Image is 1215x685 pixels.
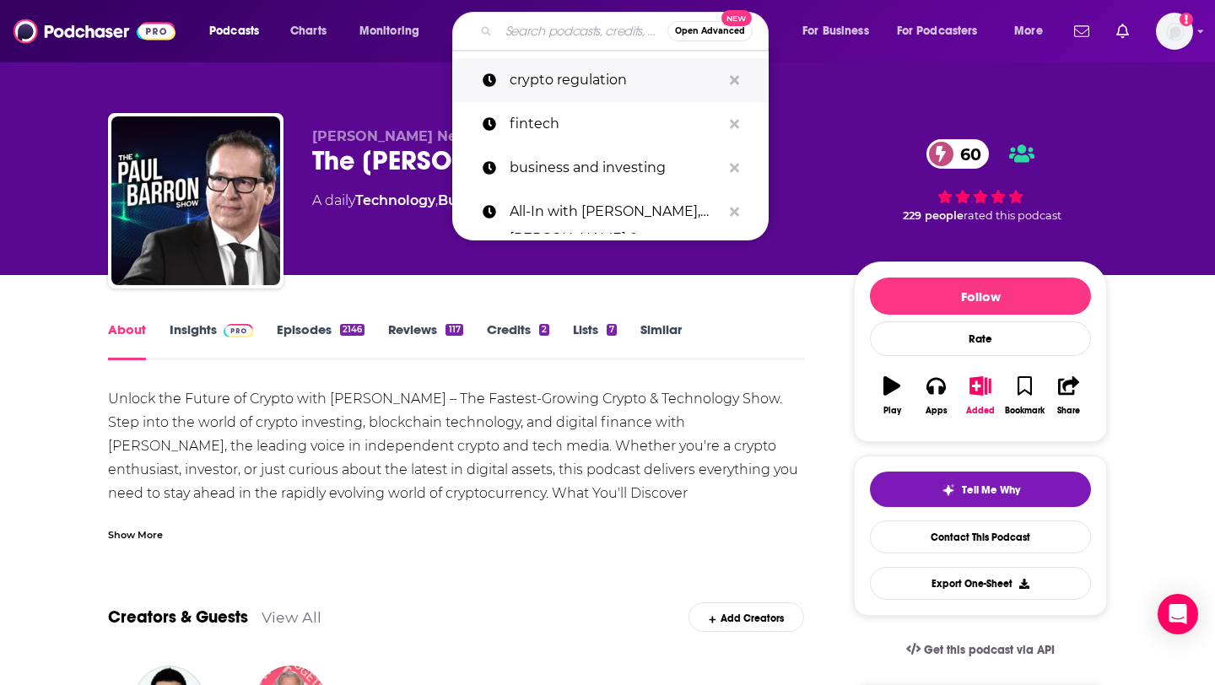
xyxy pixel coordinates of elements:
[573,321,617,360] a: Lists7
[355,192,435,208] a: Technology
[903,209,964,222] span: 229 people
[640,321,682,360] a: Similar
[290,19,327,43] span: Charts
[964,209,1061,222] span: rated this podcast
[1002,18,1064,45] button: open menu
[510,146,721,190] p: business and investing
[870,278,1091,315] button: Follow
[870,472,1091,507] button: tell me why sparkleTell Me Why
[452,146,769,190] a: business and investing
[468,12,785,51] div: Search podcasts, credits, & more...
[510,190,721,234] p: All-In with Chamath, Jason, Sacks & Friedberg
[1057,406,1080,416] div: Share
[170,321,253,360] a: InsightsPodchaser Pro
[1047,365,1091,426] button: Share
[1002,365,1046,426] button: Bookmark
[962,483,1020,497] span: Tell Me Why
[1158,594,1198,634] div: Open Intercom Messenger
[452,102,769,146] a: fintech
[452,58,769,102] a: crypto regulation
[897,19,978,43] span: For Podcasters
[1180,13,1193,26] svg: Add a profile image
[108,607,248,628] a: Creators & Guests
[1005,406,1045,416] div: Bookmark
[883,406,901,416] div: Play
[262,608,321,626] a: View All
[348,18,441,45] button: open menu
[870,567,1091,600] button: Export One-Sheet
[914,365,958,426] button: Apps
[721,10,752,26] span: New
[445,324,462,336] div: 117
[1156,13,1193,50] button: Show profile menu
[452,190,769,234] a: All-In with [PERSON_NAME], [PERSON_NAME] & [PERSON_NAME]
[312,128,499,144] span: [PERSON_NAME] Network
[487,321,549,360] a: Credits2
[1156,13,1193,50] img: User Profile
[108,321,146,360] a: About
[802,19,869,43] span: For Business
[539,324,549,336] div: 2
[870,520,1091,553] a: Contact This Podcast
[435,192,438,208] span: ,
[667,21,753,41] button: Open AdvancedNew
[926,139,990,169] a: 60
[388,321,462,360] a: Reviews117
[312,191,645,211] div: A daily podcast
[942,483,955,497] img: tell me why sparkle
[13,15,175,47] img: Podchaser - Follow, Share and Rate Podcasts
[791,18,890,45] button: open menu
[438,192,499,208] a: Business
[1110,17,1136,46] a: Show notifications dropdown
[224,324,253,337] img: Podchaser Pro
[279,18,337,45] a: Charts
[209,19,259,43] span: Podcasts
[277,321,364,360] a: Episodes2146
[870,365,914,426] button: Play
[893,629,1068,671] a: Get this podcast via API
[675,27,745,35] span: Open Advanced
[111,116,280,285] img: The Paul Barron Crypto Show
[499,18,667,45] input: Search podcasts, credits, & more...
[958,365,1002,426] button: Added
[966,406,995,416] div: Added
[1067,17,1096,46] a: Show notifications dropdown
[359,19,419,43] span: Monitoring
[510,58,721,102] p: crypto regulation
[886,18,1002,45] button: open menu
[943,139,990,169] span: 60
[924,643,1055,657] span: Get this podcast via API
[688,602,804,632] div: Add Creators
[926,406,948,416] div: Apps
[854,128,1107,233] div: 60 229 peoplerated this podcast
[870,321,1091,356] div: Rate
[607,324,617,336] div: 7
[1014,19,1043,43] span: More
[197,18,281,45] button: open menu
[1156,13,1193,50] span: Logged in as melrosepr
[510,102,721,146] p: fintech
[340,324,364,336] div: 2146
